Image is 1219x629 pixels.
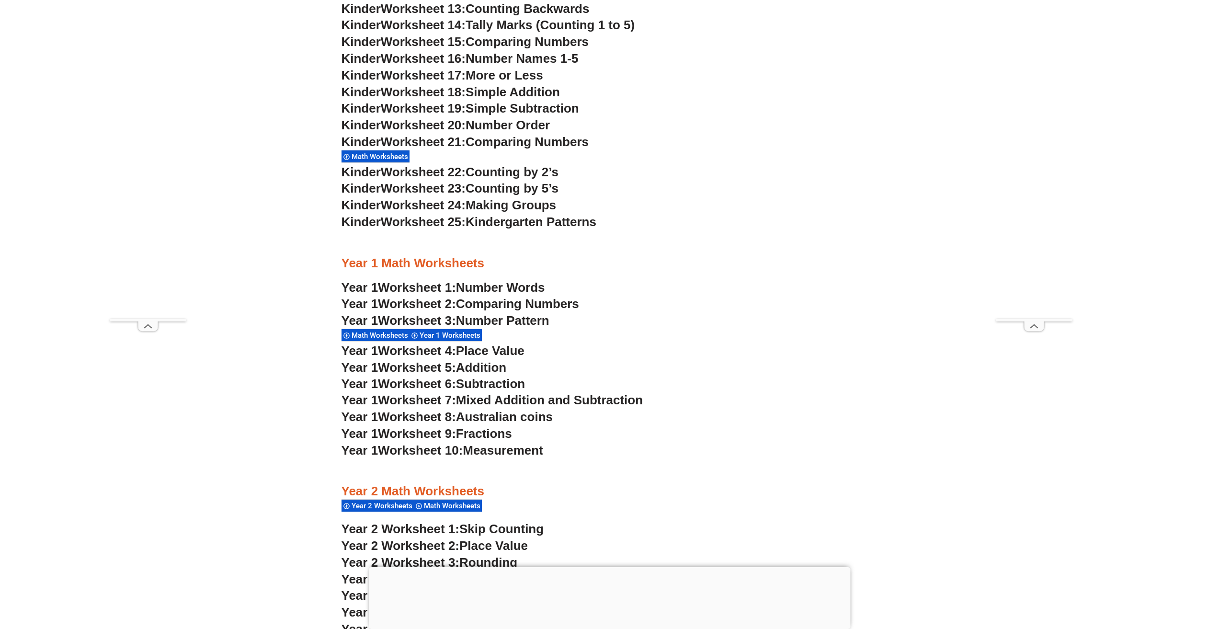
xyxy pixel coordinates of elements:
span: Kinder [342,18,381,32]
a: Year 1Worksheet 2:Comparing Numbers [342,297,579,311]
span: Australian coins [456,410,553,424]
span: Year 2 Worksheet 1: [342,522,460,536]
span: Simple Addition [466,85,560,99]
span: Counting Backwards [466,1,589,16]
span: Kinder [342,215,381,229]
span: Worksheet 10: [378,443,463,457]
span: Kinder [342,135,381,149]
span: Worksheet 1: [378,280,456,295]
a: Year 1Worksheet 10:Measurement [342,443,543,457]
a: Year 1Worksheet 7:Mixed Addition and Subtraction [342,393,643,407]
a: Year 2 Worksheet 3:Rounding [342,555,518,570]
span: Kinder [342,68,381,82]
span: Worksheet 18: [381,85,466,99]
span: Year 2 Worksheet 5: [342,588,460,603]
a: Year 1Worksheet 5:Addition [342,360,507,375]
span: Counting by 5’s [466,181,558,195]
span: Kinder [342,118,381,132]
span: Kinder [342,51,381,66]
span: Worksheet 3: [378,313,456,328]
span: Kinder [342,1,381,16]
span: Rounding [459,555,517,570]
span: Number Names 1-5 [466,51,578,66]
span: Kindergarten Patterns [466,215,596,229]
span: Mixed Addition and Subtraction [456,393,643,407]
span: Math Worksheets [352,331,411,340]
span: Year 2 Worksheets [352,502,415,510]
span: Worksheet 15: [381,34,466,49]
span: Worksheet 16: [381,51,466,66]
div: Math Worksheets [414,499,482,512]
a: Year 2 Worksheet 4:Counting Money [342,572,557,586]
span: Worksheet 24: [381,198,466,212]
span: Kinder [342,34,381,49]
a: Year 1Worksheet 6:Subtraction [342,377,525,391]
iframe: Advertisement [369,567,850,627]
span: Worksheet 21: [381,135,466,149]
div: Year 1 Worksheets [410,329,482,342]
span: Measurement [463,443,543,457]
span: Kinder [342,101,381,115]
h3: Year 2 Math Worksheets [342,483,878,500]
span: Kinder [342,198,381,212]
span: Worksheet 7: [378,393,456,407]
span: Math Worksheets [352,152,411,161]
span: Number Words [456,280,545,295]
span: Kinder [342,85,381,99]
span: Worksheet 8: [378,410,456,424]
span: Worksheet 13: [381,1,466,16]
span: Worksheet 4: [378,343,456,358]
span: Number Pattern [456,313,549,328]
span: Worksheet 22: [381,165,466,179]
span: Comparing Numbers [456,297,579,311]
a: Year 2 Worksheet 1:Skip Counting [342,522,544,536]
span: Worksheet 20: [381,118,466,132]
span: Year 2 Worksheet 2: [342,538,460,553]
span: Worksheet 17: [381,68,466,82]
a: Year 1Worksheet 1:Number Words [342,280,545,295]
span: Worksheet 14: [381,18,466,32]
h3: Year 1 Math Worksheets [342,255,878,272]
span: Kinder [342,181,381,195]
span: Math Worksheets [424,502,483,510]
span: Place Value [459,538,528,553]
a: Year 2 Worksheet 5:Addition [342,588,510,603]
iframe: Advertisement [996,32,1072,319]
span: Comparing Numbers [466,135,589,149]
span: Year 2 Worksheet 4: [342,572,460,586]
span: Worksheet 23: [381,181,466,195]
span: Worksheet 5: [378,360,456,375]
span: More or Less [466,68,543,82]
a: Year 1Worksheet 4:Place Value [342,343,524,358]
span: Worksheet 25: [381,215,466,229]
span: Number Order [466,118,550,132]
span: Addition [456,360,506,375]
span: Subtraction [456,377,525,391]
a: Year 1Worksheet 3:Number Pattern [342,313,549,328]
span: Tally Marks (Counting 1 to 5) [466,18,635,32]
span: Simple Subtraction [466,101,579,115]
span: Year 2 Worksheet 3: [342,555,460,570]
span: Skip Counting [459,522,544,536]
span: Counting by 2’s [466,165,558,179]
iframe: Chat Widget [1060,521,1219,629]
a: Year 1Worksheet 8:Australian coins [342,410,553,424]
span: Worksheet 2: [378,297,456,311]
span: Place Value [456,343,524,358]
span: Making Groups [466,198,556,212]
div: Math Worksheets [342,329,410,342]
span: Worksheet 9: [378,426,456,441]
span: Worksheet 6: [378,377,456,391]
span: Comparing Numbers [466,34,589,49]
span: Fractions [456,426,512,441]
div: Year 2 Worksheets [342,499,414,512]
span: Worksheet 19: [381,101,466,115]
a: Year 2 Worksheet 6:Subtraction [342,605,529,619]
div: Math Worksheets [342,150,410,163]
iframe: Advertisement [110,32,186,319]
span: Kinder [342,165,381,179]
span: Year 1 Worksheets [420,331,483,340]
a: Year 1Worksheet 9:Fractions [342,426,512,441]
span: Year 2 Worksheet 6: [342,605,460,619]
